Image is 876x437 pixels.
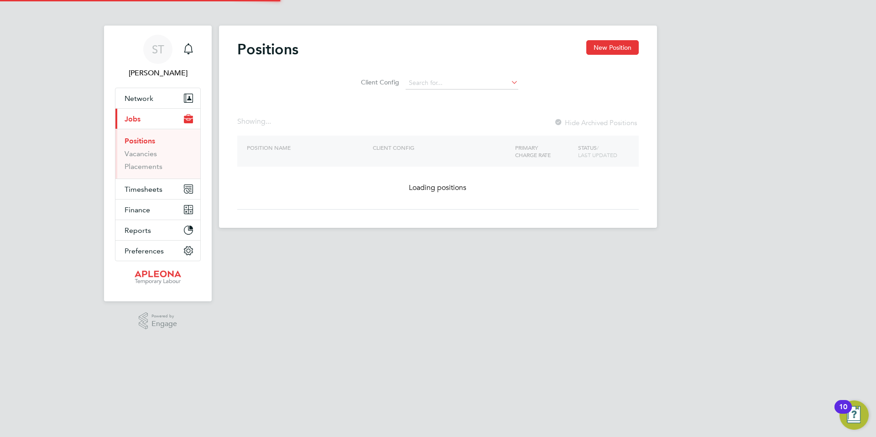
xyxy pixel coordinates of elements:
[125,162,162,171] a: Placements
[839,400,869,430] button: Open Resource Center, 10 new notifications
[125,247,164,255] span: Preferences
[152,43,164,55] span: ST
[115,241,200,261] button: Preferences
[115,109,200,129] button: Jobs
[115,179,200,199] button: Timesheets
[115,129,200,179] div: Jobs
[358,78,399,86] label: Client Config
[151,320,177,328] span: Engage
[125,226,151,235] span: Reports
[115,68,201,79] span: Sean Treacy
[115,200,200,220] button: Finance
[115,220,200,240] button: Reports
[237,117,273,126] div: Showing
[125,115,141,123] span: Jobs
[554,118,637,127] label: Hide Archived Positions
[104,26,212,301] nav: Main navigation
[125,137,155,145] a: Positions
[135,270,181,285] img: apleona-logo-retina.png
[115,88,200,108] button: Network
[115,35,201,79] a: ST[PERSON_NAME]
[125,149,157,158] a: Vacancies
[151,312,177,320] span: Powered by
[237,40,298,58] h2: Positions
[125,185,162,194] span: Timesheets
[125,205,150,214] span: Finance
[125,94,153,103] span: Network
[586,40,639,55] button: New Position
[266,117,271,126] span: ...
[406,77,518,90] input: Search for...
[139,312,177,330] a: Powered byEngage
[115,270,201,285] a: Go to home page
[839,407,847,419] div: 10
